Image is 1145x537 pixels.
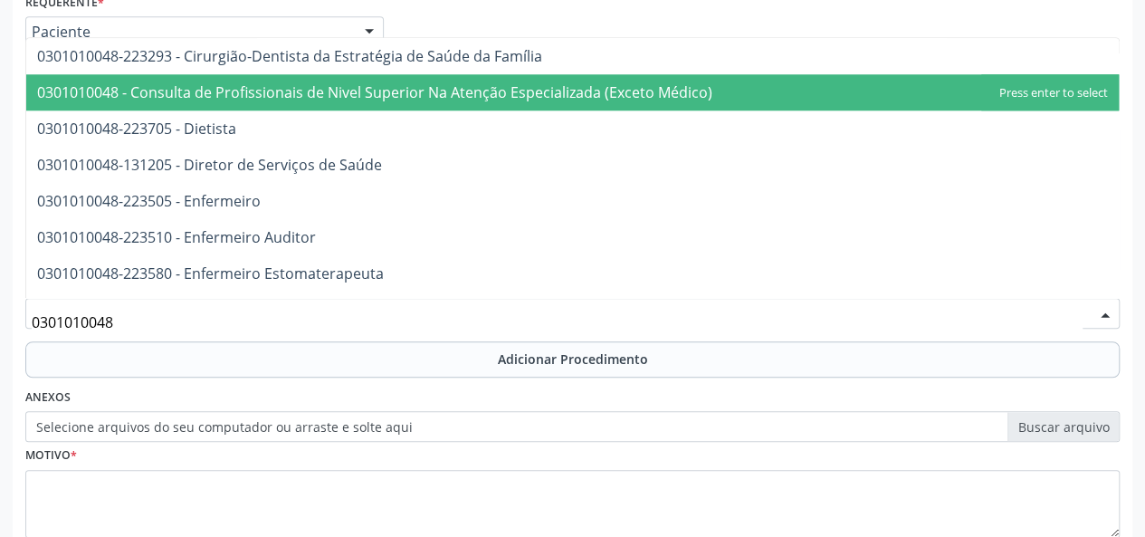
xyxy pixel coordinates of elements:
[37,227,316,247] span: 0301010048-223510 - Enfermeiro Auditor
[32,23,347,41] span: Paciente
[37,191,261,211] span: 0301010048-223505 - Enfermeiro
[37,46,542,66] span: 0301010048-223293 - Cirurgião-Dentista da Estratégia de Saúde da Família
[37,155,382,175] span: 0301010048-131205 - Diretor de Serviços de Saúde
[32,304,1083,340] input: Buscar por procedimento
[37,82,712,102] span: 0301010048 - Consulta de Profissionais de Nivel Superior Na Atenção Especializada (Exceto Médico)
[25,384,71,412] label: Anexos
[25,442,77,470] label: Motivo
[37,264,384,283] span: 0301010048-223580 - Enfermeiro Estomaterapeuta
[498,350,648,369] span: Adicionar Procedimento
[37,119,236,139] span: 0301010048-223705 - Dietista
[25,341,1120,378] button: Adicionar Procedimento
